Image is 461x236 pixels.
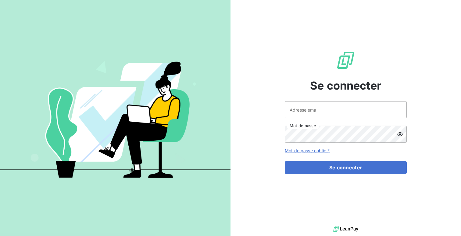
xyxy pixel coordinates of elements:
input: placeholder [285,101,407,118]
span: Se connecter [310,77,381,94]
a: Mot de passe oublié ? [285,148,330,153]
img: Logo LeanPay [336,50,356,70]
img: logo [333,224,358,234]
button: Se connecter [285,161,407,174]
